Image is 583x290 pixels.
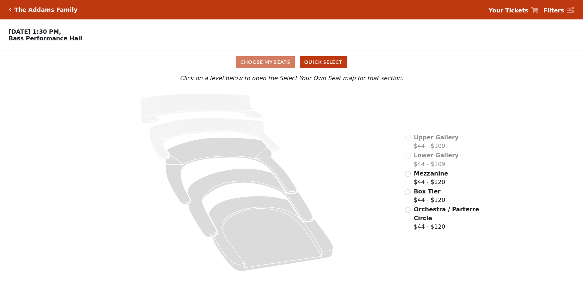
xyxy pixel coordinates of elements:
strong: Your Tickets [489,7,528,14]
span: Upper Gallery [414,134,459,141]
a: Filters [543,6,574,15]
button: Quick Select [300,56,347,68]
path: Lower Gallery - Seats Available: 0 [150,118,280,159]
label: $44 - $109 [414,133,459,150]
span: Lower Gallery [414,152,459,159]
span: Box Tier [414,188,441,195]
path: Orchestra / Parterre Circle - Seats Available: 135 [209,196,333,271]
h5: The Addams Family [14,6,77,13]
span: Orchestra / Parterre Circle [414,206,479,221]
a: Click here to go back to filters [9,8,12,12]
p: Click on a level below to open the Select Your Own Seat map for that section. [77,74,506,83]
a: Your Tickets [489,6,538,15]
label: $44 - $120 [414,169,448,186]
path: Upper Gallery - Seats Available: 0 [141,94,264,123]
strong: Filters [543,7,564,14]
span: Mezzanine [414,170,448,177]
label: $44 - $120 [414,205,480,231]
label: $44 - $120 [414,187,445,204]
label: $44 - $109 [414,151,459,168]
